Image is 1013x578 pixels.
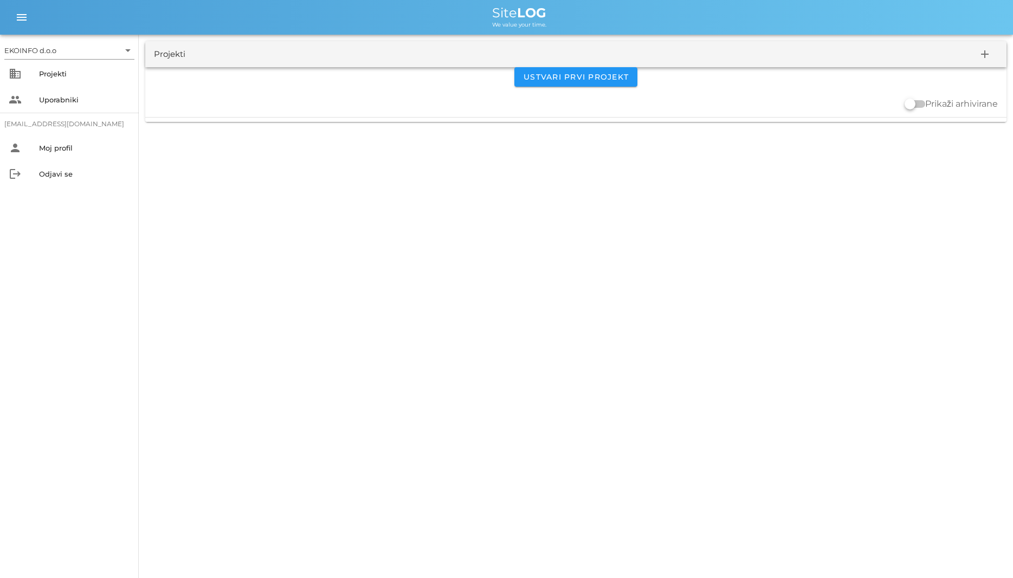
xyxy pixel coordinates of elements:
[39,170,130,178] div: Odjavi se
[492,5,546,21] span: Site
[514,67,637,87] button: Ustvari prvi projekt
[39,69,130,78] div: Projekti
[4,42,134,59] div: EKOINFO d.o.o
[39,95,130,104] div: Uporabniki
[9,67,22,80] i: business
[4,46,56,55] div: EKOINFO d.o.o
[9,93,22,106] i: people
[121,44,134,57] i: arrow_drop_down
[492,21,546,28] span: We value your time.
[39,144,130,152] div: Moj profil
[523,72,629,82] span: Ustvari prvi projekt
[9,141,22,154] i: person
[978,48,991,61] i: add
[9,167,22,180] i: logout
[517,5,546,21] b: LOG
[154,48,185,61] div: Projekti
[15,11,28,24] i: menu
[925,99,998,109] label: Prikaži arhivirane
